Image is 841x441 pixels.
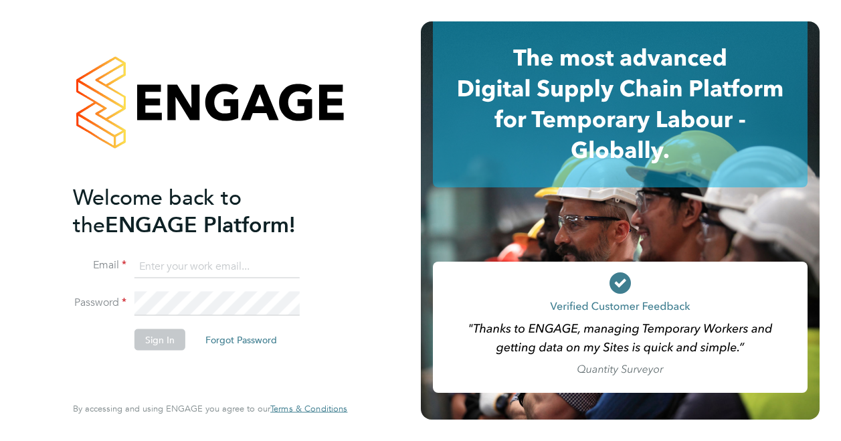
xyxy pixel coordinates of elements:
span: By accessing and using ENGAGE you agree to our [73,403,347,414]
span: Welcome back to the [73,184,242,238]
button: Sign In [134,329,185,351]
label: Email [73,258,126,272]
label: Password [73,296,126,310]
input: Enter your work email... [134,254,300,278]
h2: ENGAGE Platform! [73,183,334,238]
a: Terms & Conditions [270,404,347,414]
button: Forgot Password [195,329,288,351]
